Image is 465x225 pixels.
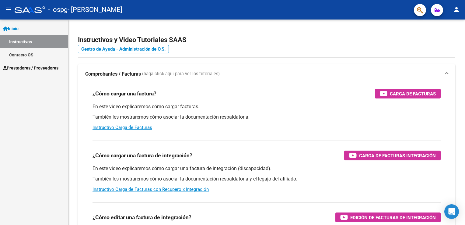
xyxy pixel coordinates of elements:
[93,176,441,182] p: También les mostraremos cómo asociar la documentación respaldatoria y el legajo del afiliado.
[344,151,441,160] button: Carga de Facturas Integración
[93,165,441,172] p: En este video explicaremos cómo cargar una factura de integración (discapacidad).
[359,152,436,159] span: Carga de Facturas Integración
[390,90,436,98] span: Carga de Facturas
[93,103,441,110] p: En este video explicaremos cómo cargar facturas.
[85,71,141,77] strong: Comprobantes / Facturas
[78,45,169,53] a: Centro de Ayuda - Administración de O.S.
[93,213,191,222] h3: ¿Cómo editar una factura de integración?
[78,34,455,46] h2: Instructivos y Video Tutoriales SAAS
[68,3,122,16] span: - [PERSON_NAME]
[78,64,455,84] mat-expansion-panel-header: Comprobantes / Facturas (haga click aquí para ver los tutoriales)
[93,114,441,120] p: También les mostraremos cómo asociar la documentación respaldatoria.
[93,125,152,130] a: Instructivo Carga de Facturas
[93,151,192,160] h3: ¿Cómo cargar una factura de integración?
[93,187,209,192] a: Instructivo Carga de Facturas con Recupero x Integración
[5,6,12,13] mat-icon: menu
[444,204,459,219] div: Open Intercom Messenger
[93,89,156,98] h3: ¿Cómo cargar una factura?
[3,25,19,32] span: Inicio
[142,71,220,77] span: (haga click aquí para ver los tutoriales)
[335,212,441,222] button: Edición de Facturas de integración
[375,89,441,98] button: Carga de Facturas
[48,3,68,16] span: - ospg
[3,65,58,71] span: Prestadores / Proveedores
[453,6,460,13] mat-icon: person
[350,214,436,221] span: Edición de Facturas de integración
